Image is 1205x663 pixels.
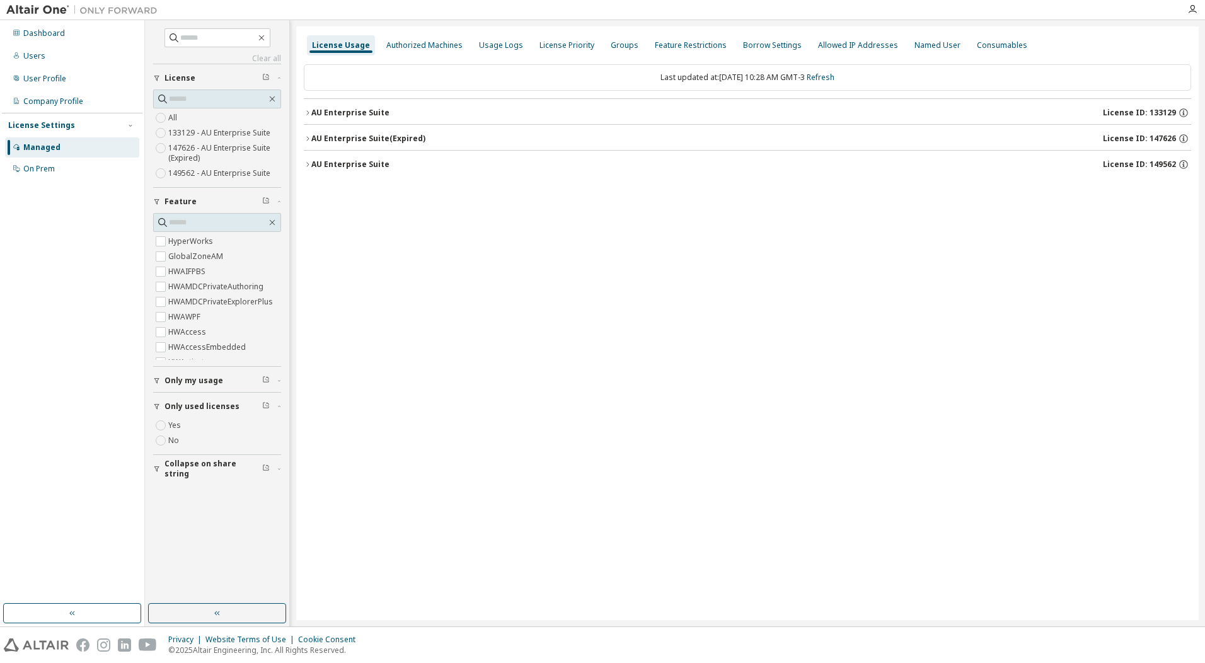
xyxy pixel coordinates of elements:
[304,151,1191,178] button: AU Enterprise SuiteLicense ID: 149562
[153,188,281,216] button: Feature
[539,40,594,50] div: License Priority
[655,40,727,50] div: Feature Restrictions
[311,108,389,118] div: AU Enterprise Suite
[153,64,281,92] button: License
[168,355,211,370] label: HWActivate
[168,418,183,433] label: Yes
[304,99,1191,127] button: AU Enterprise SuiteLicense ID: 133129
[168,340,248,355] label: HWAccessEmbedded
[168,110,180,125] label: All
[168,309,203,325] label: HWAWPF
[386,40,463,50] div: Authorized Machines
[311,159,389,170] div: AU Enterprise Suite
[97,638,110,652] img: instagram.svg
[168,325,209,340] label: HWAccess
[262,401,270,412] span: Clear filter
[168,141,281,166] label: 147626 - AU Enterprise Suite (Expired)
[168,249,226,264] label: GlobalZoneAM
[168,279,266,294] label: HWAMDCPrivateAuthoring
[168,166,273,181] label: 149562 - AU Enterprise Suite
[304,125,1191,153] button: AU Enterprise Suite(Expired)License ID: 147626
[304,64,1191,91] div: Last updated at: [DATE] 10:28 AM GMT-3
[23,142,61,153] div: Managed
[164,197,197,207] span: Feature
[1103,134,1176,144] span: License ID: 147626
[153,455,281,483] button: Collapse on share string
[168,234,216,249] label: HyperWorks
[479,40,523,50] div: Usage Logs
[168,433,182,448] label: No
[311,134,425,144] div: AU Enterprise Suite (Expired)
[1103,108,1176,118] span: License ID: 133129
[153,367,281,395] button: Only my usage
[298,635,363,645] div: Cookie Consent
[164,459,262,479] span: Collapse on share string
[818,40,898,50] div: Allowed IP Addresses
[168,645,363,655] p: © 2025 Altair Engineering, Inc. All Rights Reserved.
[205,635,298,645] div: Website Terms of Use
[23,164,55,174] div: On Prem
[164,73,195,83] span: License
[168,125,273,141] label: 133129 - AU Enterprise Suite
[743,40,802,50] div: Borrow Settings
[262,197,270,207] span: Clear filter
[914,40,960,50] div: Named User
[168,635,205,645] div: Privacy
[4,638,69,652] img: altair_logo.svg
[164,401,239,412] span: Only used licenses
[262,73,270,83] span: Clear filter
[262,376,270,386] span: Clear filter
[611,40,638,50] div: Groups
[807,72,834,83] a: Refresh
[168,294,275,309] label: HWAMDCPrivateExplorerPlus
[23,96,83,107] div: Company Profile
[312,40,370,50] div: License Usage
[977,40,1027,50] div: Consumables
[23,28,65,38] div: Dashboard
[164,376,223,386] span: Only my usage
[153,393,281,420] button: Only used licenses
[76,638,89,652] img: facebook.svg
[23,51,45,61] div: Users
[1103,159,1176,170] span: License ID: 149562
[118,638,131,652] img: linkedin.svg
[262,464,270,474] span: Clear filter
[153,54,281,64] a: Clear all
[23,74,66,84] div: User Profile
[6,4,164,16] img: Altair One
[139,638,157,652] img: youtube.svg
[168,264,208,279] label: HWAIFPBS
[8,120,75,130] div: License Settings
